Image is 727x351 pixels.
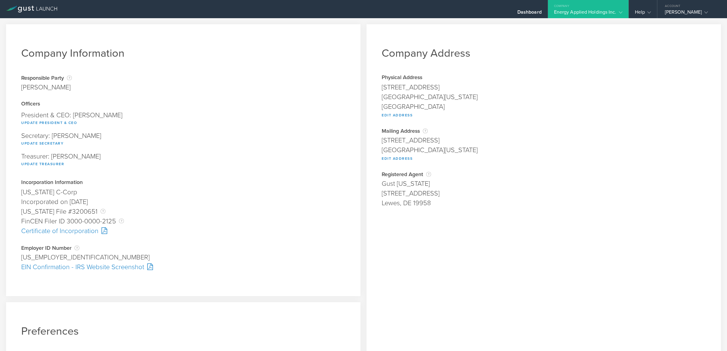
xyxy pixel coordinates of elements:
[21,160,64,168] button: Update Treasurer
[21,216,345,226] div: FinCEN Filer ID 3000-0000-2125
[382,102,706,112] div: [GEOGRAPHIC_DATA]
[382,112,413,119] button: Edit Address
[21,82,72,92] div: [PERSON_NAME]
[21,150,345,171] div: Treasurer: [PERSON_NAME]
[382,145,706,155] div: [GEOGRAPHIC_DATA][US_STATE]
[21,187,345,197] div: [US_STATE] C-Corp
[21,207,345,216] div: [US_STATE] File #3200651
[21,140,64,147] button: Update Secretary
[21,226,345,236] div: Certificate of Incorporation
[21,245,345,251] div: Employer ID Number
[382,82,706,92] div: [STREET_ADDRESS]
[21,47,345,60] h1: Company Information
[517,9,542,18] div: Dashboard
[382,75,706,81] div: Physical Address
[382,135,706,145] div: [STREET_ADDRESS]
[21,75,72,81] div: Responsible Party
[554,9,622,18] div: Energy Applied Holdings Inc.
[21,180,345,186] div: Incorporation Information
[21,119,77,126] button: Update President & CEO
[21,197,345,207] div: Incorporated on [DATE]
[382,171,706,177] div: Registered Agent
[382,179,706,189] div: Gust [US_STATE]
[665,9,716,18] div: [PERSON_NAME]
[635,9,651,18] div: Help
[382,92,706,102] div: [GEOGRAPHIC_DATA][US_STATE]
[21,101,345,107] div: Officers
[382,47,706,60] h1: Company Address
[21,109,345,129] div: President & CEO: [PERSON_NAME]
[21,325,345,338] h1: Preferences
[382,155,413,162] button: Edit Address
[21,262,345,272] div: EIN Confirmation - IRS Website Screenshot
[21,129,345,150] div: Secretary: [PERSON_NAME]
[382,198,706,208] div: Lewes, DE 19958
[382,189,706,198] div: [STREET_ADDRESS]
[21,252,345,262] div: [US_EMPLOYER_IDENTIFICATION_NUMBER]
[382,128,706,134] div: Mailing Address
